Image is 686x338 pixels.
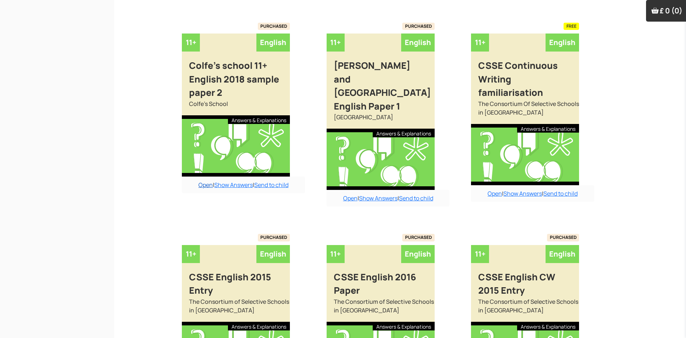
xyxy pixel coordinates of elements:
span: PURCHASED [258,23,290,30]
div: 11+ [182,245,200,263]
span: PURCHASED [547,234,579,241]
div: CSSE English 2015 Entry [182,263,290,297]
div: 11+ [327,245,345,263]
a: Open [198,181,213,189]
div: [PERSON_NAME] and [GEOGRAPHIC_DATA] English Paper 1 [327,52,435,113]
div: Answers & Explanations [373,322,435,330]
div: Answers & Explanations [228,115,290,124]
div: The Consortium of Selective Schools in [GEOGRAPHIC_DATA] [182,297,290,322]
span: of 12 [80,1,93,9]
span: PURCHASED [402,23,435,30]
input: Page [60,1,80,9]
a: Show Answers [214,181,253,189]
div: Colfe's School [182,99,290,115]
div: [GEOGRAPHIC_DATA] [327,113,435,129]
div: 11+ [471,34,489,52]
div: The Consortium Of Selective Schools in [GEOGRAPHIC_DATA] [471,99,579,124]
div: The Consortium of Selective Schools in [GEOGRAPHIC_DATA] [471,297,579,322]
div: | | [471,185,594,202]
img: Your items in the shopping basket [651,7,659,14]
div: | | [182,177,305,193]
a: Send to child [254,181,288,189]
div: Colfe's school 11+ English 2018 sample paper 2 [182,52,290,99]
div: CSSE English CW 2015 Entry [471,263,579,297]
div: English [401,34,435,52]
div: Answers & Explanations [517,322,579,330]
span: £ 0 (0) [660,6,682,15]
div: 11+ [327,34,345,52]
div: 11+ [182,34,200,52]
span: PURCHASED [258,234,290,241]
a: Open [343,194,358,202]
a: Send to child [399,194,433,202]
div: The Consortium of Selective Schools in [GEOGRAPHIC_DATA] [327,297,435,322]
div: English [256,34,290,52]
a: Send to child [543,190,578,197]
a: Show Answers [359,194,398,202]
span: FREE [564,23,579,30]
div: English [546,34,579,52]
div: | | [327,190,450,206]
div: English [401,245,435,263]
select: Zoom [140,1,191,9]
div: 11+ [471,245,489,263]
div: Answers & Explanations [228,322,290,330]
div: English [546,245,579,263]
div: English [256,245,290,263]
div: Answers & Explanations [373,129,435,137]
div: CSSE English 2016 Paper [327,263,435,297]
span: PURCHASED [402,234,435,241]
div: Answers & Explanations [517,124,579,133]
a: Show Answers [503,190,542,197]
div: CSSE Continuous Writing familiarisation [471,52,579,99]
a: Open [488,190,502,197]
